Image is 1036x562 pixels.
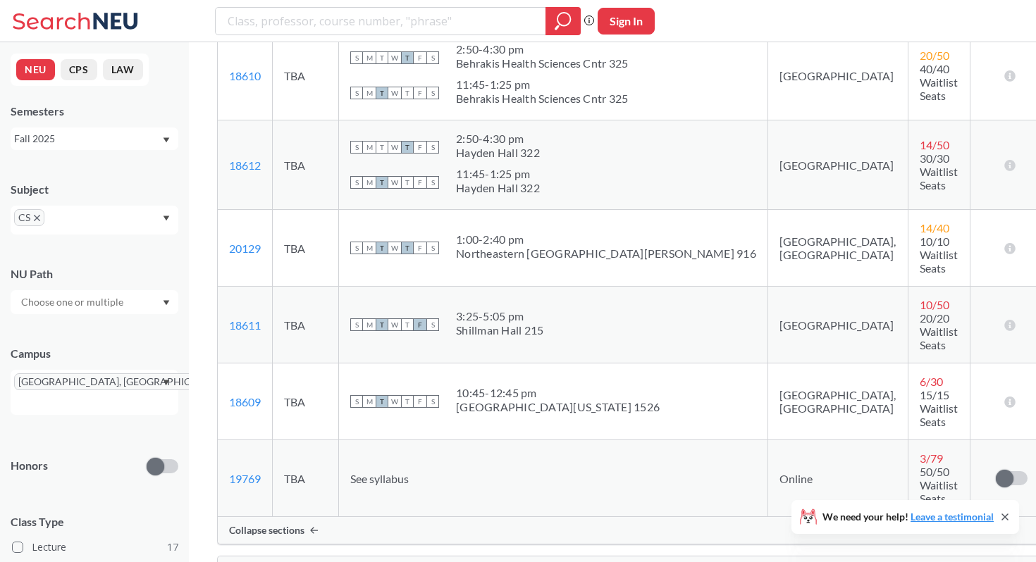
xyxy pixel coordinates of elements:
span: F [414,141,426,154]
span: T [401,318,414,331]
div: Campus [11,346,178,361]
td: TBA [273,31,339,120]
span: S [426,318,439,331]
div: 10:45 - 12:45 pm [456,386,660,400]
span: F [414,318,426,331]
span: S [426,51,439,64]
span: S [426,242,439,254]
span: M [363,176,376,189]
span: M [363,87,376,99]
span: M [363,141,376,154]
div: Northeastern [GEOGRAPHIC_DATA][PERSON_NAME] 916 [456,246,756,261]
span: T [401,395,414,408]
div: Subject [11,182,178,197]
a: 18612 [229,158,261,172]
div: [GEOGRAPHIC_DATA], [GEOGRAPHIC_DATA]X to remove pillDropdown arrow [11,370,178,415]
span: S [350,395,363,408]
span: W [388,87,401,99]
span: T [401,242,414,254]
span: T [376,318,388,331]
div: Semesters [11,104,178,119]
td: Online [767,440,908,517]
div: 11:45 - 1:25 pm [456,167,540,181]
span: 14 / 50 [920,138,949,151]
span: T [376,51,388,64]
span: 50/50 Waitlist Seats [920,465,958,505]
span: T [401,51,414,64]
span: S [350,318,363,331]
td: TBA [273,210,339,287]
a: 18609 [229,395,261,408]
div: Shillman Hall 215 [456,323,543,337]
span: 40/40 Waitlist Seats [920,62,958,102]
span: 20 / 50 [920,49,949,62]
span: M [363,395,376,408]
span: 15/15 Waitlist Seats [920,388,958,428]
span: T [376,141,388,154]
span: S [426,87,439,99]
div: CSX to remove pillDropdown arrow [11,206,178,235]
td: [GEOGRAPHIC_DATA], [GEOGRAPHIC_DATA] [767,210,908,287]
button: LAW [103,59,143,80]
span: W [388,176,401,189]
span: 14 / 40 [920,221,949,235]
td: TBA [273,363,339,440]
div: Hayden Hall 322 [456,181,540,195]
span: 6 / 30 [920,375,943,388]
span: Class Type [11,514,178,530]
a: 18611 [229,318,261,332]
span: S [350,51,363,64]
div: 11:45 - 1:25 pm [456,77,628,92]
span: CSX to remove pill [14,209,44,226]
span: W [388,51,401,64]
div: Behrakis Health Sciences Cntr 325 [456,92,628,106]
button: CPS [61,59,97,80]
span: T [376,395,388,408]
td: [GEOGRAPHIC_DATA] [767,287,908,363]
span: S [350,87,363,99]
td: [GEOGRAPHIC_DATA] [767,31,908,120]
a: 20129 [229,242,261,255]
a: Leave a testimonial [911,511,994,523]
td: TBA [273,440,339,517]
input: Class, professor, course number, "phrase" [226,9,536,33]
span: W [388,242,401,254]
span: 10/10 Waitlist Seats [920,235,958,275]
svg: magnifying glass [555,11,572,31]
div: NU Path [11,266,178,282]
input: Choose one or multiple [14,294,132,311]
span: F [414,395,426,408]
span: We need your help! [822,512,994,522]
span: [GEOGRAPHIC_DATA], [GEOGRAPHIC_DATA]X to remove pill [14,373,238,390]
span: T [376,176,388,189]
span: Collapse sections [229,524,304,537]
span: F [414,51,426,64]
span: S [350,242,363,254]
span: S [350,141,363,154]
td: [GEOGRAPHIC_DATA], [GEOGRAPHIC_DATA] [767,363,908,440]
span: See syllabus [350,472,409,485]
a: 19769 [229,472,261,485]
div: Behrakis Health Sciences Cntr 325 [456,56,628,70]
button: Sign In [598,8,655,35]
svg: X to remove pill [34,215,40,221]
div: 2:50 - 4:30 pm [456,42,628,56]
span: 17 [167,539,178,555]
div: 3:25 - 5:05 pm [456,309,543,323]
span: W [388,318,401,331]
span: 10 / 50 [920,298,949,311]
span: 20/20 Waitlist Seats [920,311,958,351]
div: [GEOGRAPHIC_DATA][US_STATE] 1526 [456,400,660,414]
span: S [426,395,439,408]
td: [GEOGRAPHIC_DATA] [767,120,908,210]
p: Honors [11,458,48,474]
span: T [401,176,414,189]
td: TBA [273,287,339,363]
button: NEU [16,59,55,80]
span: S [350,176,363,189]
span: S [426,176,439,189]
div: Dropdown arrow [11,290,178,314]
svg: Dropdown arrow [163,137,170,143]
svg: Dropdown arrow [163,300,170,306]
div: 2:50 - 4:30 pm [456,132,540,146]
